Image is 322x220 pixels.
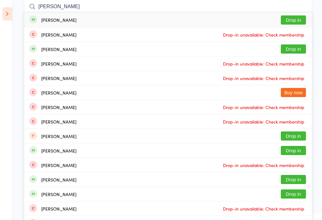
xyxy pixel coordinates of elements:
[221,117,306,126] span: Drop-in unavailable: Check membership
[41,163,76,168] div: [PERSON_NAME]
[221,73,306,83] span: Drop-in unavailable: Check membership
[221,30,306,39] span: Drop-in unavailable: Check membership
[281,15,306,25] button: Drop in
[41,32,76,37] div: [PERSON_NAME]
[281,131,306,141] button: Drop in
[221,204,306,213] span: Drop-in unavailable: Check membership
[41,76,76,81] div: [PERSON_NAME]
[281,88,306,97] button: Buy now
[281,44,306,54] button: Drop in
[41,47,76,52] div: [PERSON_NAME]
[221,59,306,68] span: Drop-in unavailable: Check membership
[41,192,76,197] div: [PERSON_NAME]
[41,148,76,153] div: [PERSON_NAME]
[41,90,76,95] div: [PERSON_NAME]
[41,119,76,124] div: [PERSON_NAME]
[41,134,76,139] div: [PERSON_NAME]
[41,17,76,22] div: [PERSON_NAME]
[41,61,76,66] div: [PERSON_NAME]
[41,177,76,182] div: [PERSON_NAME]
[41,105,76,110] div: [PERSON_NAME]
[281,189,306,199] button: Drop in
[41,206,76,211] div: [PERSON_NAME]
[221,102,306,112] span: Drop-in unavailable: Check membership
[221,160,306,170] span: Drop-in unavailable: Check membership
[281,175,306,184] button: Drop in
[281,146,306,155] button: Drop in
